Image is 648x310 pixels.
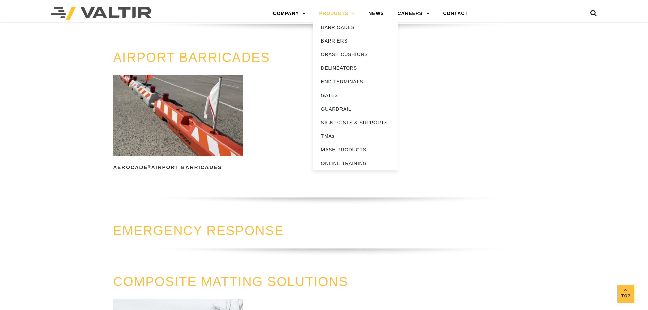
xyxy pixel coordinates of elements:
[313,88,398,102] a: GATES
[113,224,284,238] a: EMERGENCY RESPONSE
[313,20,398,34] a: BARRICADES
[313,75,398,88] a: END TERMINALS
[148,164,151,168] sup: ®
[362,7,391,20] a: NEWS
[113,162,243,173] h2: Aerocade Airport Barricades
[313,157,398,170] a: ONLINE TRAINING
[113,75,243,156] img: Valtir Rentals Airport Aerocade Bradley International Airport
[313,48,398,61] a: CRASH CUSHIONS
[313,61,398,75] a: DELINEATORS
[113,50,270,65] a: AIRPORT BARRICADES
[266,7,313,20] a: COMPANY
[617,292,634,300] span: Top
[313,7,362,20] a: PRODUCTS
[113,275,348,289] a: COMPOSITE MATTING SOLUTIONS
[436,7,475,20] a: CONTACT
[313,34,398,48] a: BARRIERS
[313,129,398,143] a: TMAs
[51,7,151,20] img: Valtir
[313,143,398,157] a: MASH PRODUCTS
[391,7,436,20] a: CAREERS
[617,285,634,303] a: Top
[313,116,398,129] a: SIGN POSTS & SUPPORTS
[313,102,398,116] a: GUARDRAIL
[113,75,243,173] a: Aerocade®Airport Barricades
